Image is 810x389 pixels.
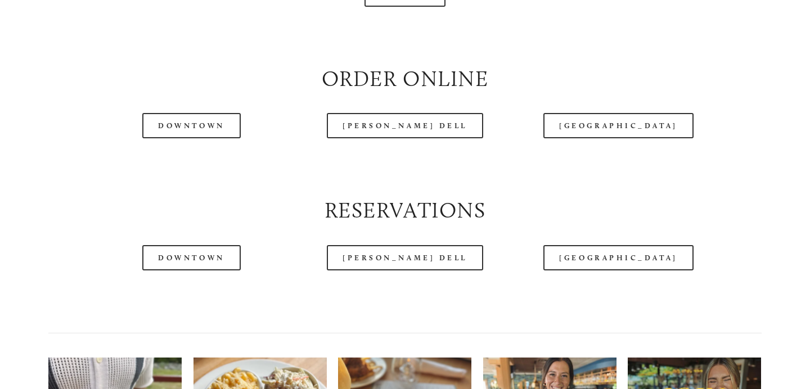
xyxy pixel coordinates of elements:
[327,113,483,138] a: [PERSON_NAME] Dell
[543,245,693,270] a: [GEOGRAPHIC_DATA]
[142,245,240,270] a: Downtown
[327,245,483,270] a: [PERSON_NAME] Dell
[48,196,761,226] h2: Reservations
[142,113,240,138] a: Downtown
[543,113,693,138] a: [GEOGRAPHIC_DATA]
[48,64,761,94] h2: Order Online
